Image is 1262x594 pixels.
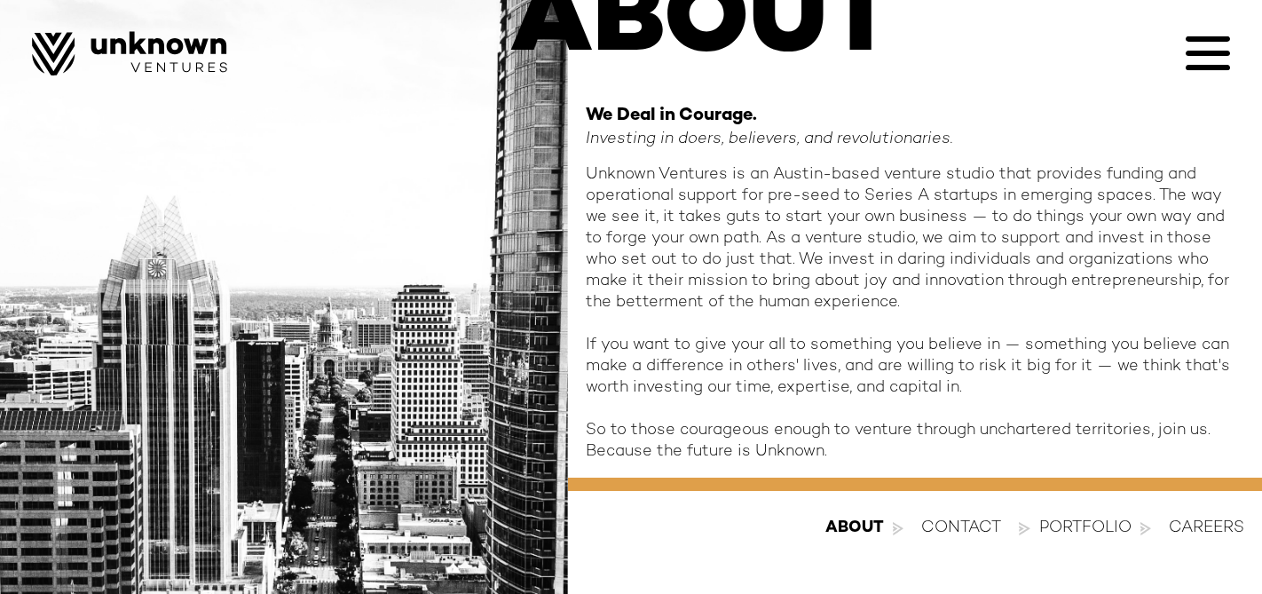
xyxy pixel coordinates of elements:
[1039,518,1132,539] div: Portfolio
[893,522,903,535] img: An image of a white arrow.
[825,518,884,539] div: about
[586,164,1244,463] div: Unknown Ventures is an Austin-based venture studio that provides funding and operational support ...
[1140,522,1151,535] img: An image of a white arrow.
[1169,518,1244,539] a: Careers
[1019,522,1029,535] img: An image of a white arrow.
[32,31,228,75] img: Image of Unknown Ventures Logo.
[586,107,757,125] strong: We Deal in Courage.
[921,518,1001,539] a: contact
[1039,518,1151,539] a: Portfolio
[825,518,903,539] a: about
[586,131,953,147] em: Investing in doers, believers, and revolutionaries.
